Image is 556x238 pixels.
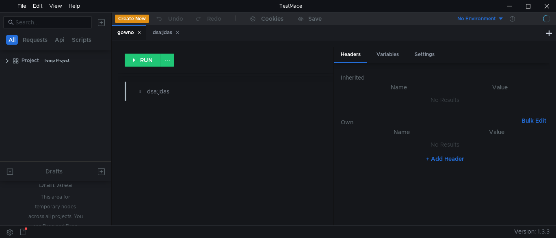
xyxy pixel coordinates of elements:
[341,117,518,127] h6: Own
[450,82,550,92] th: Value
[423,154,467,164] button: + Add Header
[457,15,496,23] div: No Environment
[334,47,367,63] div: Headers
[518,116,550,125] button: Bulk Edit
[115,15,149,23] button: Create New
[207,14,221,24] div: Redo
[514,226,550,238] span: Version: 1.3.3
[15,18,87,27] input: Search...
[448,12,504,25] button: No Environment
[147,87,264,96] div: dsa;jdas
[117,28,141,37] div: gowno
[431,96,459,104] nz-embed-empty: No Results
[261,14,283,24] div: Cookies
[69,35,94,45] button: Scripts
[408,47,441,62] div: Settings
[44,54,69,67] div: Temp Project
[125,54,161,67] button: RUN
[45,167,63,176] div: Drafts
[450,127,543,137] th: Value
[431,141,459,148] nz-embed-empty: No Results
[149,13,189,25] button: Undo
[20,35,50,45] button: Requests
[189,13,227,25] button: Redo
[22,54,39,67] div: Project
[341,73,550,82] h6: Inherited
[52,35,67,45] button: Api
[153,28,180,37] div: dsa;jdas
[347,82,450,92] th: Name
[6,35,18,45] button: All
[308,16,322,22] div: Save
[354,127,450,137] th: Name
[370,47,405,62] div: Variables
[168,14,183,24] div: Undo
